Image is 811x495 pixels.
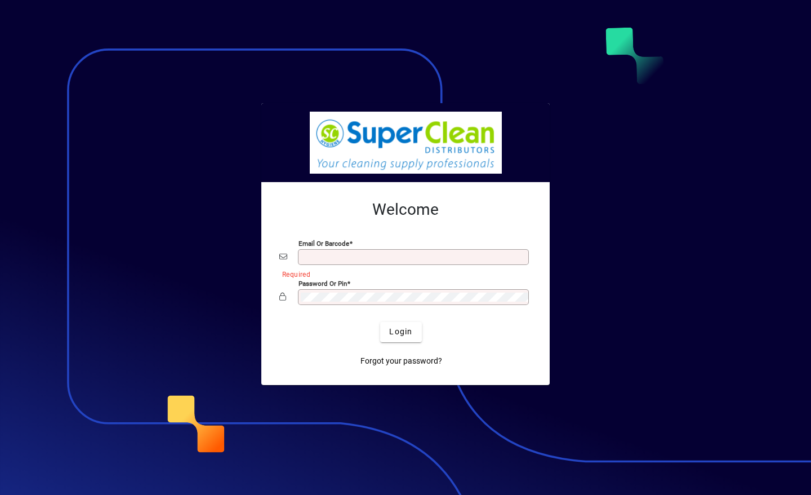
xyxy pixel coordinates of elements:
a: Forgot your password? [356,351,447,372]
mat-error: Required [282,268,523,280]
mat-label: Password or Pin [298,279,347,287]
button: Login [380,322,421,342]
span: Forgot your password? [360,355,442,367]
mat-label: Email or Barcode [298,239,349,247]
span: Login [389,326,412,338]
h2: Welcome [279,200,532,219]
